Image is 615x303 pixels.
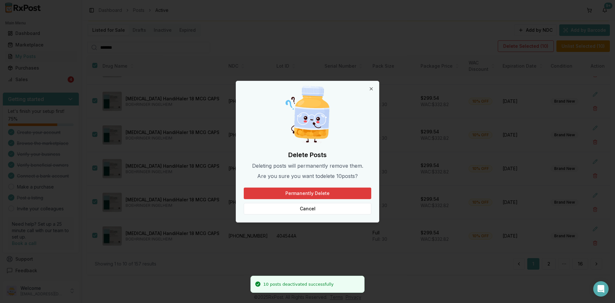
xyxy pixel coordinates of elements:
[277,84,338,145] img: Curious Pill Bottle
[244,162,371,170] p: Deleting posts will permanently remove them.
[244,203,371,215] button: Cancel
[244,172,371,180] p: Are you sure you want to delete 10 post s ?
[244,188,371,199] button: Permanently Delete
[244,150,371,159] h2: Delete Posts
